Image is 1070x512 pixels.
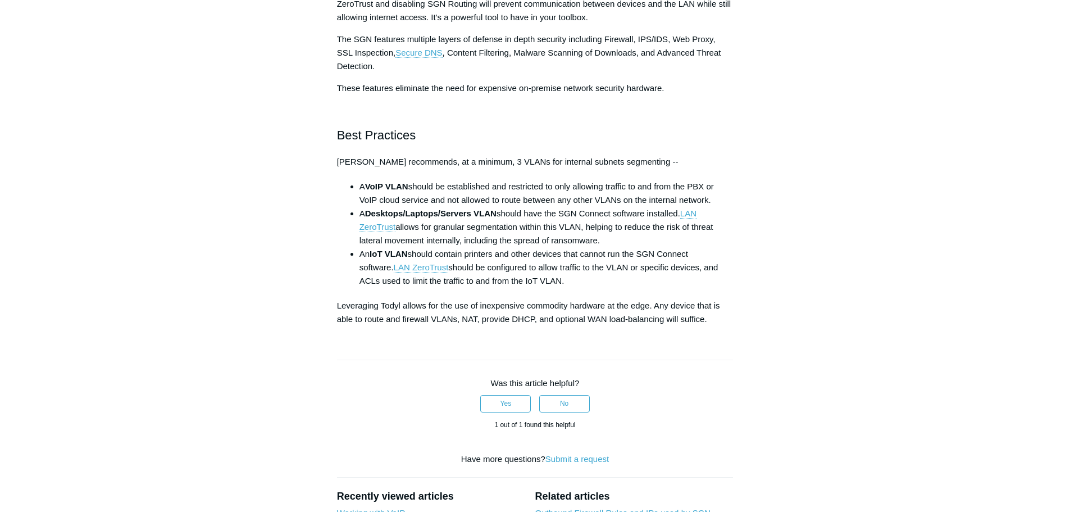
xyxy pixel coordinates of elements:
span: should be configured to allow traffic to the VLAN or specific devices, and ACLs used to limit the... [359,262,718,286]
span: Best Practices [337,128,416,142]
span: allows for granular segmentation within this VLAN, helping to reduce the risk of threat lateral m... [359,222,713,245]
span: 1 out of 1 found this helpful [494,421,575,429]
a: LAN ZeroTrust [359,209,696,232]
h2: Recently viewed articles [337,489,524,504]
span: The SGN features multiple layers of defense in depth security including Firewall, IPS/IDS, Web Pr... [337,34,716,57]
strong: Desktops/Laptops/Servers VLAN [365,209,497,218]
span: [PERSON_NAME] recommends, at a minimum, 3 VLANs for internal subnets segmenting -- [337,157,679,166]
strong: IoT VLAN [370,249,408,259]
strong: VoIP VLAN [365,182,408,191]
h2: Related articles [535,489,733,504]
span: LAN ZeroTrust [359,209,696,232]
a: Secure DNS [395,48,442,58]
button: This article was helpful [480,395,531,412]
div: Have more questions? [337,453,734,466]
a: LAN ZeroTrust [394,262,449,273]
li: A should have the SGN Connect software installed. [359,207,734,247]
button: This article was not helpful [539,395,590,412]
span: Leveraging Todyl allows for the use of inexpensive commodity hardware at the edge. Any device tha... [337,301,720,324]
span: , Content Filtering, Malware Scanning of Downloads, and Advanced Threat Detection. [337,48,721,71]
span: Was this article helpful? [491,378,580,388]
span: These features eliminate the need for expensive on-premise network security hardware. [337,83,664,93]
span: Secure DNS [395,48,442,57]
a: Submit a request [545,454,609,464]
span: A should be established and restricted to only allowing traffic to and from the PBX or VoIP cloud... [359,182,714,205]
li: An should contain printers and other devices that cannot run the SGN Connect software. [359,247,734,288]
